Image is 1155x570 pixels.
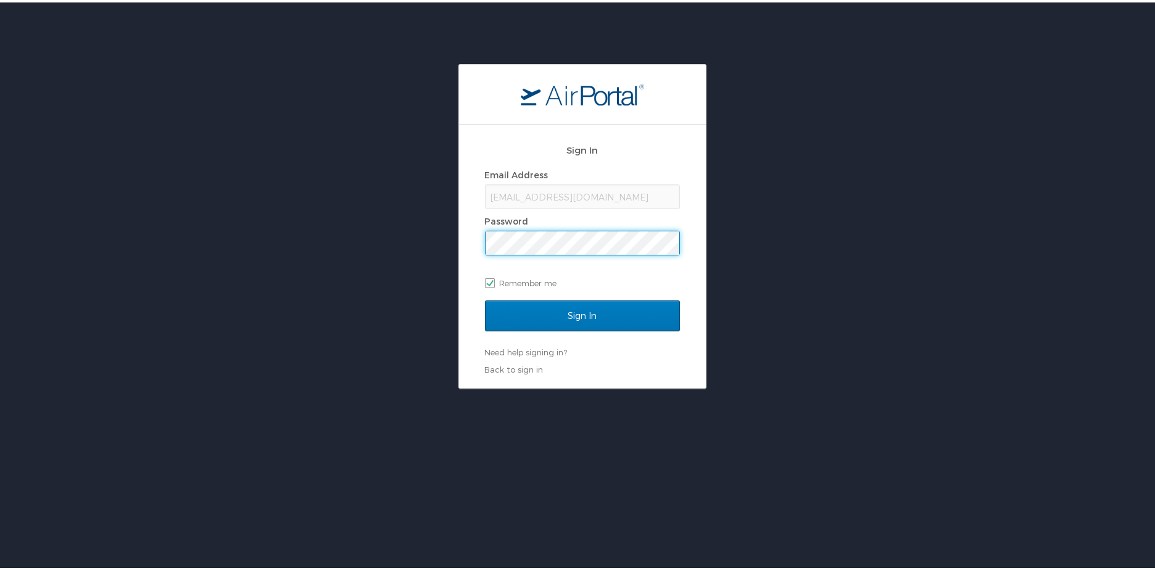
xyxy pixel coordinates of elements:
img: logo [521,81,644,103]
label: Password [485,213,529,224]
a: Back to sign in [485,362,544,372]
label: Remember me [485,271,680,290]
input: Sign In [485,298,680,329]
a: Need help signing in? [485,345,568,355]
h2: Sign In [485,141,680,155]
label: Email Address [485,167,549,178]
